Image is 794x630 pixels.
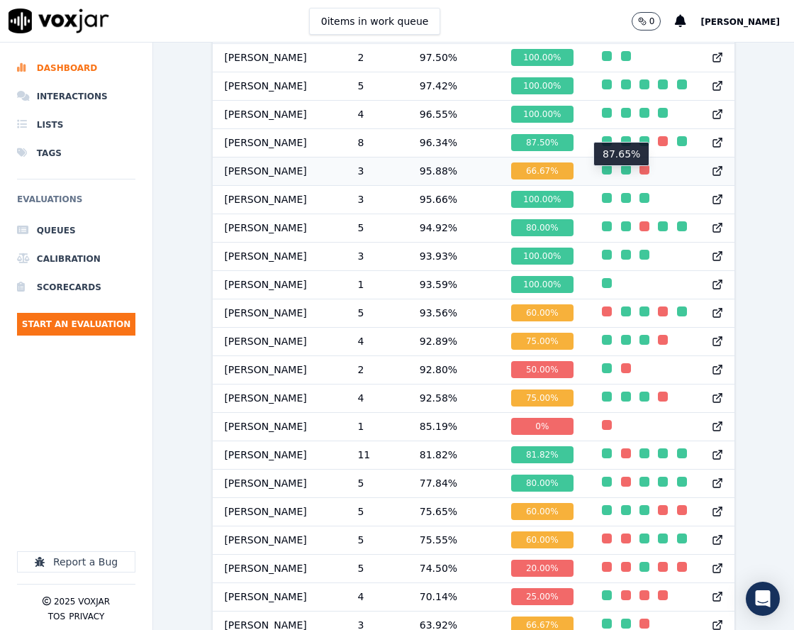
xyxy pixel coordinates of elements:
[408,157,500,185] td: 95.88 %
[69,611,104,622] button: Privacy
[17,82,135,111] a: Interactions
[213,526,346,554] td: [PERSON_NAME]
[213,497,346,526] td: [PERSON_NAME]
[346,128,408,157] td: 8
[213,469,346,497] td: [PERSON_NAME]
[346,355,408,384] td: 2
[17,111,135,139] a: Lists
[213,582,346,611] td: [PERSON_NAME]
[408,128,500,157] td: 96.34 %
[511,219,574,236] div: 80.00 %
[511,531,574,548] div: 60.00 %
[17,139,135,167] a: Tags
[213,185,346,214] td: [PERSON_NAME]
[346,412,408,441] td: 1
[408,185,500,214] td: 95.66 %
[17,54,135,82] a: Dashboard
[17,245,135,273] a: Calibration
[17,273,135,302] a: Scorecards
[213,270,346,299] td: [PERSON_NAME]
[213,128,346,157] td: [PERSON_NAME]
[408,214,500,242] td: 94.92 %
[603,147,640,161] p: 87.65%
[346,526,408,554] td: 5
[213,43,346,72] td: [PERSON_NAME]
[649,16,655,27] p: 0
[17,216,135,245] a: Queues
[700,17,780,27] span: [PERSON_NAME]
[511,333,574,350] div: 75.00 %
[346,327,408,355] td: 4
[408,242,500,270] td: 93.93 %
[408,270,500,299] td: 93.59 %
[632,12,676,31] button: 0
[346,43,408,72] td: 2
[746,582,780,616] div: Open Intercom Messenger
[632,12,661,31] button: 0
[511,418,574,435] div: 0 %
[408,43,500,72] td: 97.50 %
[408,327,500,355] td: 92.89 %
[408,412,500,441] td: 85.19 %
[346,384,408,412] td: 4
[213,441,346,469] td: [PERSON_NAME]
[408,355,500,384] td: 92.80 %
[213,214,346,242] td: [PERSON_NAME]
[213,355,346,384] td: [PERSON_NAME]
[408,469,500,497] td: 77.84 %
[17,313,135,336] button: Start an Evaluation
[346,299,408,327] td: 5
[408,554,500,582] td: 74.50 %
[213,100,346,128] td: [PERSON_NAME]
[17,551,135,573] button: Report a Bug
[213,157,346,185] td: [PERSON_NAME]
[511,503,574,520] div: 60.00 %
[511,446,574,463] div: 81.82 %
[511,304,574,321] div: 60.00 %
[511,77,574,94] div: 100.00 %
[213,299,346,327] td: [PERSON_NAME]
[213,72,346,100] td: [PERSON_NAME]
[346,469,408,497] td: 5
[408,441,500,469] td: 81.82 %
[309,8,441,35] button: 0items in work queue
[511,389,574,407] div: 75.00 %
[346,214,408,242] td: 5
[54,596,110,607] p: 2025 Voxjar
[511,162,574,179] div: 66.67 %
[346,185,408,214] td: 3
[408,100,500,128] td: 96.55 %
[408,582,500,611] td: 70.14 %
[511,248,574,265] div: 100.00 %
[17,191,135,216] h6: Evaluations
[346,157,408,185] td: 3
[213,412,346,441] td: [PERSON_NAME]
[346,242,408,270] td: 3
[511,191,574,208] div: 100.00 %
[511,560,574,577] div: 20.00 %
[346,497,408,526] td: 5
[408,526,500,554] td: 75.55 %
[700,13,794,30] button: [PERSON_NAME]
[408,384,500,412] td: 92.58 %
[408,497,500,526] td: 75.65 %
[511,276,574,293] div: 100.00 %
[346,554,408,582] td: 5
[511,361,574,378] div: 50.00 %
[511,49,574,66] div: 100.00 %
[213,242,346,270] td: [PERSON_NAME]
[213,554,346,582] td: [PERSON_NAME]
[9,9,109,33] img: voxjar logo
[511,106,574,123] div: 100.00 %
[511,588,574,605] div: 25.00 %
[408,299,500,327] td: 93.56 %
[346,270,408,299] td: 1
[48,611,65,622] button: TOS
